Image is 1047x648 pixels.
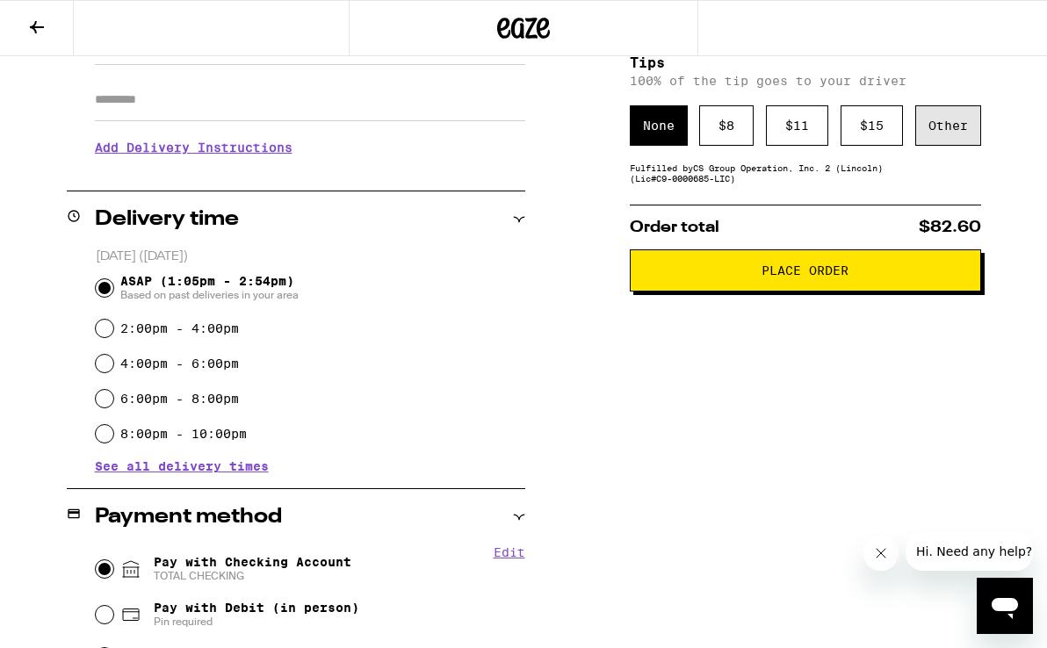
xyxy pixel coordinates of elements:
span: Based on past deliveries in your area [120,288,299,302]
span: TOTAL CHECKING [154,569,351,583]
div: Fulfilled by CS Group Operation, Inc. 2 (Lincoln) (Lic# C9-0000685-LIC ) [630,162,981,184]
span: ASAP (1:05pm - 2:54pm) [120,274,299,302]
button: See all delivery times [95,460,269,472]
label: 4:00pm - 6:00pm [120,356,239,371]
span: Pin required [154,615,359,629]
label: 6:00pm - 8:00pm [120,392,239,406]
div: Other [915,105,981,146]
p: We'll contact you at [PHONE_NUMBER] when we arrive [95,168,525,182]
span: Pay with Debit (in person) [154,601,359,615]
h3: Add Delivery Instructions [95,127,525,168]
button: Place Order [630,249,981,292]
div: $ 8 [699,105,754,146]
label: 2:00pm - 4:00pm [120,321,239,335]
span: Pay with Checking Account [154,555,351,583]
p: [DATE] ([DATE]) [96,248,525,265]
iframe: Button to launch messaging window [977,578,1033,634]
iframe: Close message [863,536,899,571]
h2: Payment method [95,507,282,528]
div: $ 11 [766,105,828,146]
span: $82.60 [919,220,981,235]
span: Order total [630,220,719,235]
h5: Tips [630,56,981,70]
iframe: Message from company [906,532,1033,571]
div: $ 15 [841,105,903,146]
h2: Delivery time [95,209,239,230]
p: 100% of the tip goes to your driver [630,74,981,88]
label: 8:00pm - 10:00pm [120,427,247,441]
span: Place Order [762,264,848,277]
div: None [630,105,688,146]
button: Edit [494,545,525,559]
